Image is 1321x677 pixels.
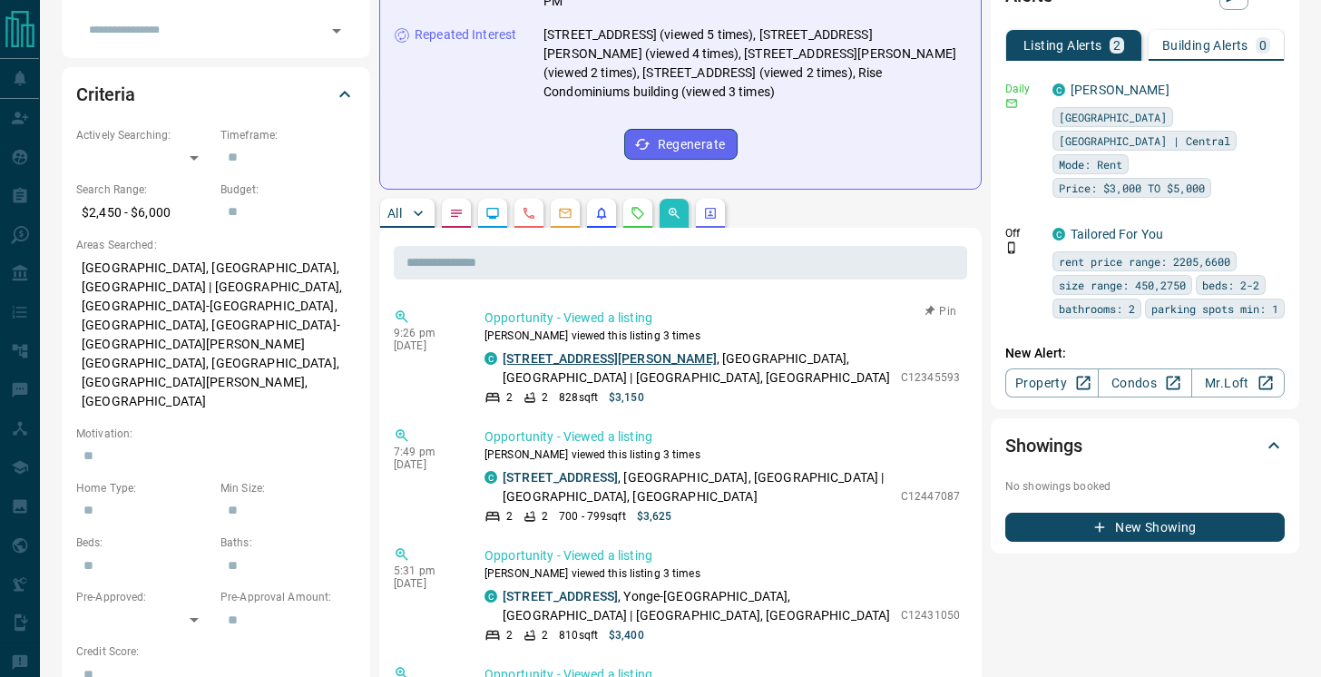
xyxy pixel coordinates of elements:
p: Daily [1005,81,1042,97]
p: $2,450 - $6,000 [76,198,211,228]
p: $3,400 [609,627,644,643]
div: Criteria [76,73,356,116]
a: [STREET_ADDRESS][PERSON_NAME] [503,351,717,366]
p: New Alert: [1005,344,1285,363]
p: [DATE] [394,339,457,352]
svg: Listing Alerts [594,206,609,221]
a: [STREET_ADDRESS] [503,589,618,603]
p: [GEOGRAPHIC_DATA], [GEOGRAPHIC_DATA], [GEOGRAPHIC_DATA] | [GEOGRAPHIC_DATA], [GEOGRAPHIC_DATA]-[G... [76,253,356,417]
h2: Criteria [76,80,135,109]
p: All [387,207,402,220]
p: Min Size: [220,480,356,496]
p: 2 [506,508,513,525]
a: Mr.Loft [1191,368,1285,397]
svg: Notes [449,206,464,221]
p: 828 sqft [559,389,598,406]
p: C12345593 [901,369,960,386]
svg: Email [1005,97,1018,110]
button: Regenerate [624,129,738,160]
span: beds: 2-2 [1202,276,1259,294]
p: 2 [506,389,513,406]
div: condos.ca [484,471,497,484]
svg: Agent Actions [703,206,718,221]
span: Price: $3,000 TO $5,000 [1059,179,1205,197]
button: New Showing [1005,513,1285,542]
p: Opportunity - Viewed a listing [484,427,960,446]
p: Search Range: [76,182,211,198]
span: bathrooms: 2 [1059,299,1135,318]
a: Tailored For You [1071,227,1163,241]
span: [GEOGRAPHIC_DATA] | Central [1059,132,1230,150]
div: condos.ca [1052,228,1065,240]
p: 2 [506,627,513,643]
p: Actively Searching: [76,127,211,143]
span: rent price range: 2205,6600 [1059,252,1230,270]
p: $3,625 [637,508,672,525]
div: condos.ca [484,352,497,365]
p: Repeated Interest [415,25,516,44]
svg: Opportunities [667,206,681,221]
p: 5:31 pm [394,564,457,577]
p: Pre-Approved: [76,589,211,605]
p: Timeframe: [220,127,356,143]
span: [GEOGRAPHIC_DATA] [1059,108,1167,126]
p: 700 - 799 sqft [559,508,625,525]
p: 810 sqft [559,627,598,643]
p: 2 [542,627,548,643]
p: [PERSON_NAME] viewed this listing 3 times [484,328,960,344]
a: Property [1005,368,1099,397]
button: Pin [915,303,967,319]
p: [DATE] [394,458,457,471]
p: Building Alerts [1162,39,1248,52]
p: [DATE] [394,577,457,590]
h2: Showings [1005,431,1082,460]
p: 2 [1113,39,1120,52]
p: 7:49 pm [394,446,457,458]
p: [PERSON_NAME] viewed this listing 3 times [484,446,960,463]
svg: Requests [631,206,645,221]
p: 2 [542,389,548,406]
p: Pre-Approval Amount: [220,589,356,605]
p: Baths: [220,535,356,551]
p: Opportunity - Viewed a listing [484,546,960,565]
p: 9:26 pm [394,327,457,339]
div: condos.ca [1052,83,1065,96]
span: size range: 450,2750 [1059,276,1186,294]
span: parking spots min: 1 [1151,299,1278,318]
p: 0 [1259,39,1267,52]
p: [PERSON_NAME] viewed this listing 3 times [484,565,960,582]
p: 2 [542,508,548,525]
p: Listing Alerts [1023,39,1102,52]
p: Opportunity - Viewed a listing [484,309,960,328]
p: C12431050 [901,607,960,623]
button: Open [324,18,349,44]
span: Mode: Rent [1059,155,1122,173]
svg: Calls [522,206,536,221]
svg: Emails [558,206,572,221]
p: Motivation: [76,426,356,442]
p: [STREET_ADDRESS] (viewed 5 times), [STREET_ADDRESS][PERSON_NAME] (viewed 4 times), [STREET_ADDRES... [543,25,966,102]
p: $3,150 [609,389,644,406]
a: [PERSON_NAME] [1071,83,1169,97]
svg: Lead Browsing Activity [485,206,500,221]
div: condos.ca [484,590,497,603]
p: Home Type: [76,480,211,496]
p: No showings booked [1005,478,1285,495]
p: Budget: [220,182,356,198]
p: Credit Score: [76,643,356,660]
p: Beds: [76,535,211,551]
p: , [GEOGRAPHIC_DATA], [GEOGRAPHIC_DATA] | [GEOGRAPHIC_DATA], [GEOGRAPHIC_DATA] [503,349,892,388]
p: , [GEOGRAPHIC_DATA], [GEOGRAPHIC_DATA] | [GEOGRAPHIC_DATA], [GEOGRAPHIC_DATA] [503,468,892,506]
a: [STREET_ADDRESS] [503,470,618,485]
p: C12447087 [901,488,960,505]
a: Condos [1098,368,1191,397]
p: Off [1005,225,1042,241]
p: , Yonge-[GEOGRAPHIC_DATA], [GEOGRAPHIC_DATA] | [GEOGRAPHIC_DATA], [GEOGRAPHIC_DATA] [503,587,892,625]
svg: Push Notification Only [1005,241,1018,254]
p: Areas Searched: [76,237,356,253]
div: Showings [1005,424,1285,467]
